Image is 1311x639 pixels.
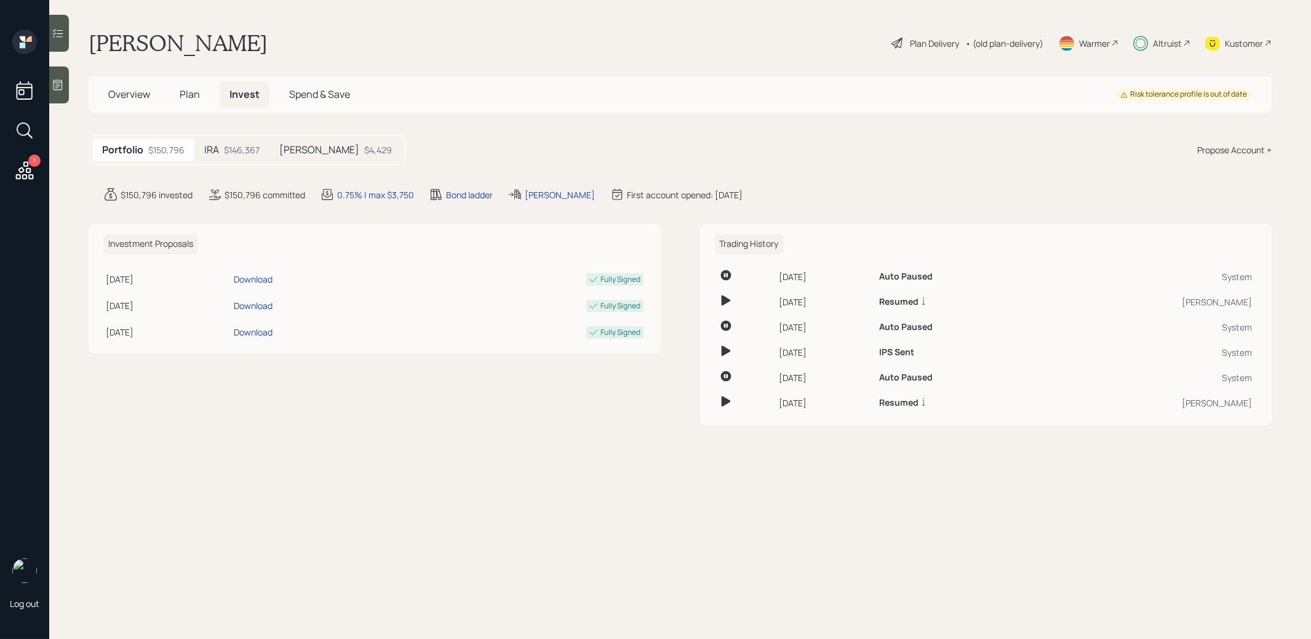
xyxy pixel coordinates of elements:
[89,30,268,57] h1: [PERSON_NAME]
[1225,37,1263,50] div: Kustomer
[879,347,914,358] h6: IPS Sent
[1079,37,1110,50] div: Warmer
[229,87,260,101] span: Invest
[715,234,784,254] h6: Trading History
[364,143,392,156] div: $4,429
[601,327,641,338] div: Fully Signed
[108,87,150,101] span: Overview
[10,598,39,609] div: Log out
[225,188,305,201] div: $150,796 committed
[879,372,933,383] h6: Auto Paused
[1048,295,1252,308] div: [PERSON_NAME]
[234,273,273,286] div: Download
[28,155,41,167] div: 7
[779,270,869,283] div: [DATE]
[601,274,641,285] div: Fully Signed
[106,299,229,312] div: [DATE]
[879,322,933,332] h6: Auto Paused
[148,143,185,156] div: $150,796
[1120,89,1247,100] div: Risk tolerance profile is out of date
[779,321,869,334] div: [DATE]
[601,300,641,311] div: Fully Signed
[106,273,229,286] div: [DATE]
[446,188,493,201] div: Bond ladder
[1048,371,1252,384] div: System
[1048,396,1252,409] div: [PERSON_NAME]
[121,188,193,201] div: $150,796 invested
[1197,143,1272,156] div: Propose Account +
[627,188,743,201] div: First account opened: [DATE]
[234,326,273,339] div: Download
[102,144,143,156] h5: Portfolio
[879,297,918,307] h6: Resumed
[180,87,200,101] span: Plan
[279,144,359,156] h5: [PERSON_NAME]
[779,371,869,384] div: [DATE]
[1048,346,1252,359] div: System
[234,299,273,312] div: Download
[289,87,350,101] span: Spend & Save
[879,271,933,282] h6: Auto Paused
[224,143,260,156] div: $146,367
[1048,270,1252,283] div: System
[204,144,219,156] h5: IRA
[525,188,595,201] div: [PERSON_NAME]
[965,37,1043,50] div: • (old plan-delivery)
[779,396,869,409] div: [DATE]
[12,558,37,583] img: treva-nostdahl-headshot.png
[910,37,959,50] div: Plan Delivery
[1153,37,1182,50] div: Altruist
[103,234,198,254] h6: Investment Proposals
[879,398,918,408] h6: Resumed
[337,188,414,201] div: 0.75% | max $3,750
[106,326,229,339] div: [DATE]
[779,346,869,359] div: [DATE]
[1048,321,1252,334] div: System
[779,295,869,308] div: [DATE]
